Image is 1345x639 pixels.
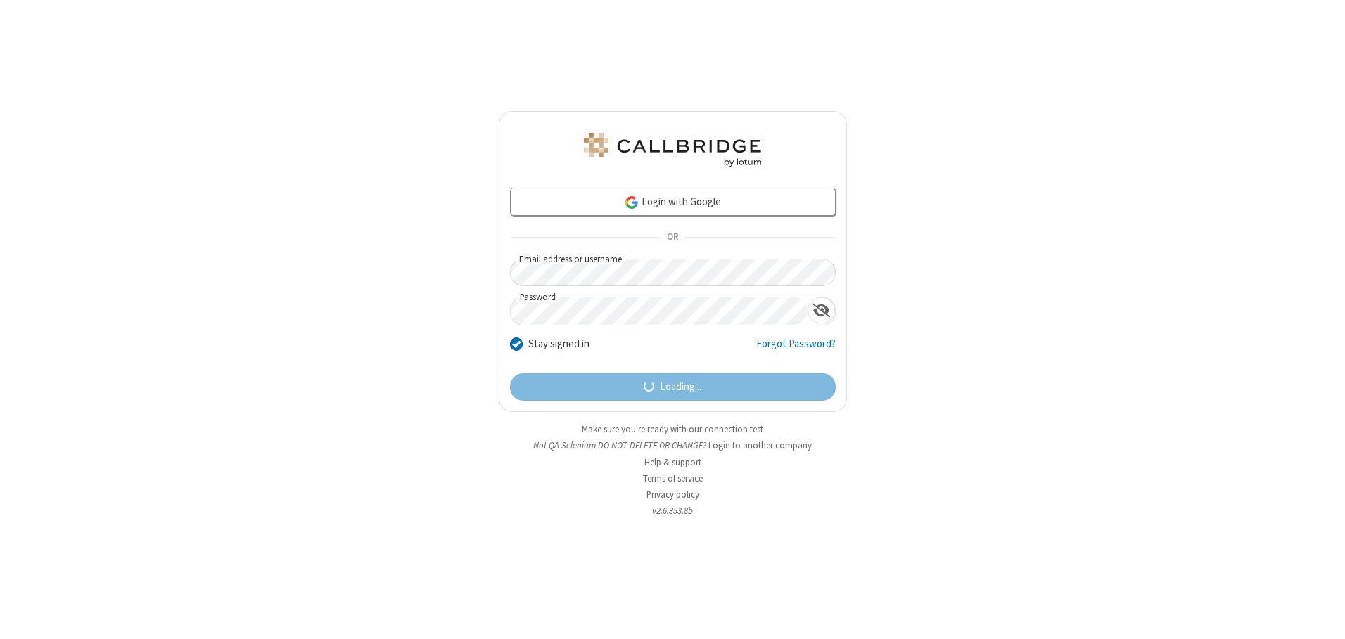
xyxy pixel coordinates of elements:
a: Login with Google [510,188,836,216]
span: Loading... [660,379,701,395]
a: Make sure you're ready with our connection test [582,423,763,435]
li: Not QA Selenium DO NOT DELETE OR CHANGE? [499,439,847,452]
input: Password [511,297,808,325]
button: Login to another company [708,439,812,452]
span: OR [661,228,684,247]
a: Terms of service [643,472,703,484]
a: Forgot Password? [756,336,836,363]
div: Show password [808,297,835,323]
input: Email address or username [510,259,836,286]
a: Privacy policy [646,489,699,501]
img: QA Selenium DO NOT DELETE OR CHANGE [581,133,764,167]
label: Stay signed in [528,336,589,352]
a: Help & support [644,456,701,468]
img: google-icon.png [624,195,639,210]
button: Loading... [510,373,836,401]
li: v2.6.353.8b [499,504,847,517]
